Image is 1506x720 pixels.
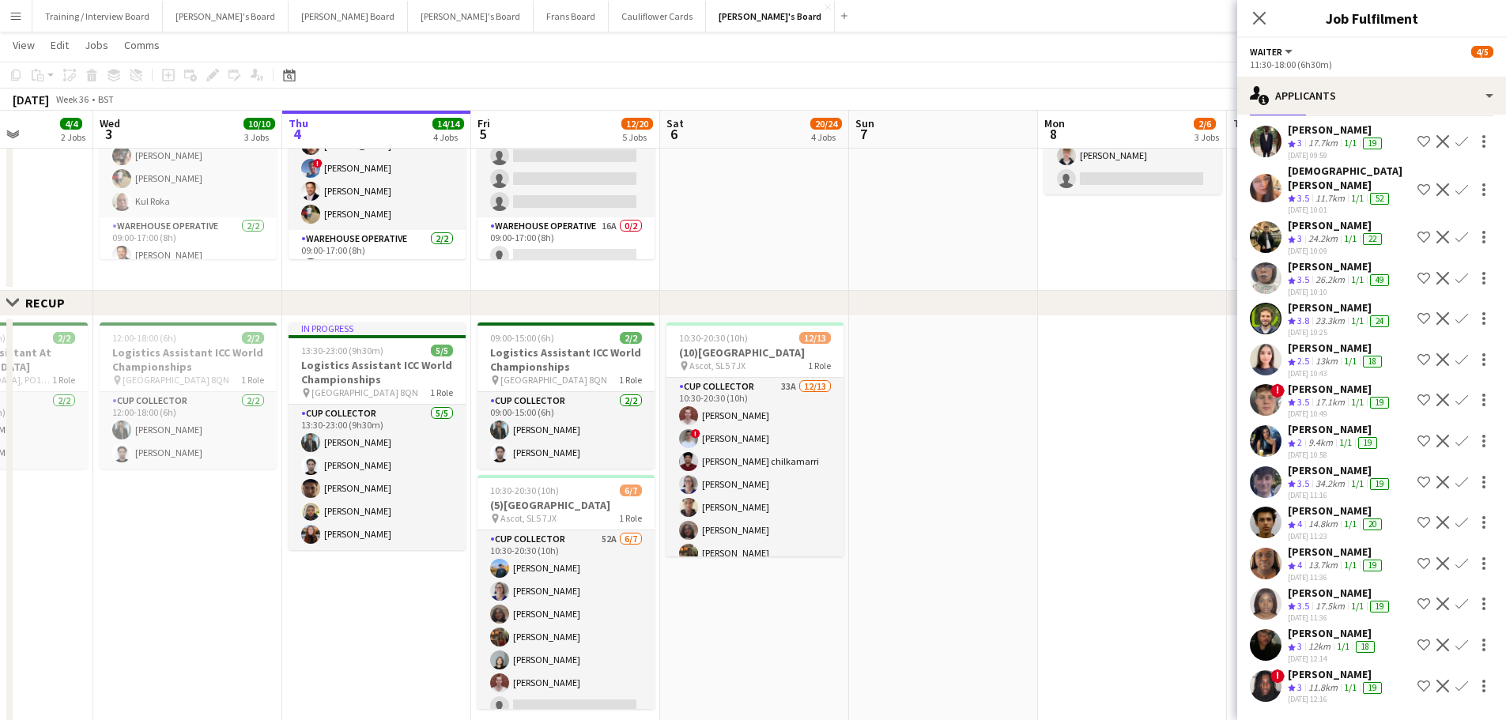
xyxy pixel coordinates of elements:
span: 3 [1297,232,1302,244]
app-skills-label: 1/1 [1344,355,1357,367]
app-skills-label: 1/1 [1351,315,1364,326]
div: [PERSON_NAME] [1288,341,1385,355]
span: 3 [1297,640,1302,652]
div: [DATE] 11:36 [1288,572,1385,582]
div: 52 [1370,193,1389,205]
div: [PERSON_NAME] [1288,300,1392,315]
button: Cauliflower Cards [609,1,706,32]
div: 18 [1356,641,1375,653]
button: [PERSON_NAME]'s Board [163,1,289,32]
div: [PERSON_NAME] [1288,586,1392,600]
div: 19 [1358,437,1377,449]
span: 3.5 [1297,192,1309,204]
span: Waiter [1250,46,1282,58]
div: 49 [1370,274,1389,286]
div: 11:30-18:00 (6h30m) [1250,58,1493,70]
div: 19 [1370,397,1389,409]
div: 14.8km [1305,518,1341,531]
div: [DATE] 10:58 [1288,450,1380,460]
app-skills-label: 1/1 [1351,396,1364,408]
app-skills-label: 1/1 [1351,273,1364,285]
div: RECUP [25,295,77,311]
div: [PERSON_NAME] [1288,123,1385,137]
span: 2 [1297,436,1302,448]
span: 3 [1297,681,1302,693]
app-skills-label: 1/1 [1344,681,1357,693]
div: 19 [1370,601,1389,613]
div: [PERSON_NAME] [1288,382,1392,396]
div: Applicants [1237,77,1506,115]
div: [DATE] [13,92,49,107]
button: [PERSON_NAME]'s Board [706,1,835,32]
div: 18 [1363,356,1382,368]
app-skills-label: 1/1 [1339,436,1352,448]
span: 3.5 [1297,477,1309,489]
app-skills-label: 1/1 [1351,477,1364,489]
a: Jobs [78,35,115,55]
app-skills-label: 1/1 [1351,192,1364,204]
div: [DATE] 10:01 [1288,205,1411,215]
div: 23.3km [1312,315,1348,328]
div: 17.7km [1305,137,1341,150]
div: [PERSON_NAME] [1288,503,1385,518]
div: [PERSON_NAME] [1288,218,1385,232]
span: Jobs [85,38,108,52]
app-skills-label: 1/1 [1351,600,1364,612]
div: [DATE] 11:23 [1288,531,1385,541]
span: Comms [124,38,160,52]
div: [DATE] 12:16 [1288,694,1385,704]
div: 9.4km [1305,436,1336,450]
div: [DATE] 09:59 [1288,150,1385,160]
div: [DATE] 10:43 [1288,368,1385,379]
div: [DATE] 10:49 [1288,409,1392,419]
div: [PERSON_NAME] [1288,667,1385,681]
app-skills-label: 1/1 [1344,137,1357,149]
button: [PERSON_NAME] Board [289,1,408,32]
span: 3.5 [1297,396,1309,408]
a: Edit [44,35,75,55]
span: 3.5 [1297,600,1309,612]
button: Waiter [1250,46,1295,58]
app-skills-label: 1/1 [1344,232,1357,244]
span: View [13,38,35,52]
span: Week 36 [52,93,92,105]
div: [PERSON_NAME] [1288,259,1392,273]
div: [DATE] 10:25 [1288,327,1392,337]
div: [PERSON_NAME] [1288,463,1392,477]
button: [PERSON_NAME]'s Board [408,1,534,32]
span: 3.8 [1297,315,1309,326]
div: 34.2km [1312,477,1348,491]
div: 13.7km [1305,559,1341,572]
div: 11.7km [1312,192,1348,205]
a: View [6,35,41,55]
app-skills-label: 1/1 [1337,640,1349,652]
span: 3.5 [1297,273,1309,285]
div: [DATE] 12:14 [1288,654,1378,664]
span: 3 [1297,137,1302,149]
span: 4 [1297,518,1302,530]
div: 24 [1370,315,1389,327]
div: 11.8km [1305,681,1341,695]
div: 24.2km [1305,232,1341,246]
div: 19 [1363,560,1382,571]
span: ! [1270,669,1285,684]
span: 2.5 [1297,355,1309,367]
div: 26.2km [1312,273,1348,287]
div: 19 [1370,478,1389,490]
div: [PERSON_NAME] [1288,545,1385,559]
div: 20 [1363,518,1382,530]
a: Comms [118,35,166,55]
span: 4/5 [1471,46,1493,58]
div: [DATE] 11:36 [1288,613,1392,623]
app-skills-label: 1/1 [1344,559,1357,571]
div: 19 [1363,138,1382,149]
h3: Job Fulfilment [1237,8,1506,28]
span: Edit [51,38,69,52]
div: BST [98,93,114,105]
div: [DEMOGRAPHIC_DATA][PERSON_NAME] [1288,164,1411,192]
div: [PERSON_NAME] [1288,422,1380,436]
button: Frans Board [534,1,609,32]
app-skills-label: 1/1 [1344,518,1357,530]
div: [PERSON_NAME] [1288,626,1378,640]
div: 17.5km [1312,600,1348,613]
